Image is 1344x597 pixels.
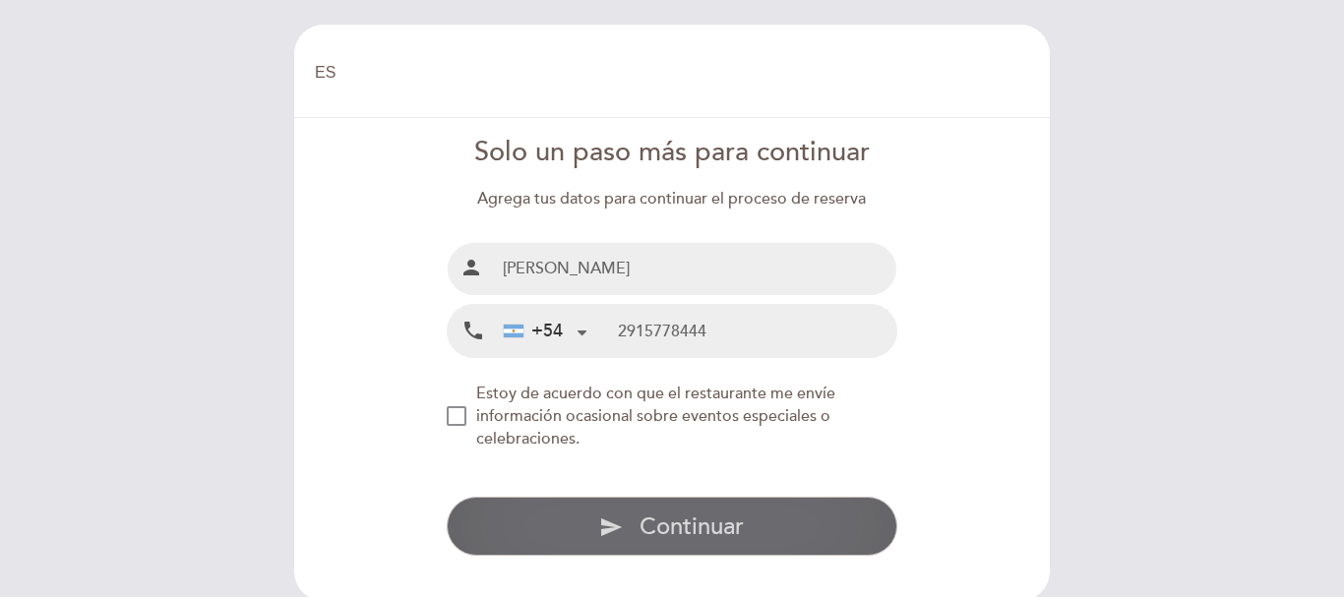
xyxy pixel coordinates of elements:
[496,306,594,356] div: Argentina: +54
[618,305,896,357] input: Teléfono Móvil
[447,383,898,450] md-checkbox: NEW_MODAL_AGREE_RESTAURANT_SEND_OCCASIONAL_INFO
[459,256,483,279] i: person
[495,243,897,295] input: Nombre y Apellido
[447,497,898,556] button: send Continuar
[461,319,485,343] i: local_phone
[447,134,898,172] div: Solo un paso más para continuar
[599,515,623,539] i: send
[447,188,898,210] div: Agrega tus datos para continuar el proceso de reserva
[504,319,563,344] div: +54
[640,512,744,541] span: Continuar
[476,384,835,448] span: Estoy de acuerdo con que el restaurante me envíe información ocasional sobre eventos especiales o...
